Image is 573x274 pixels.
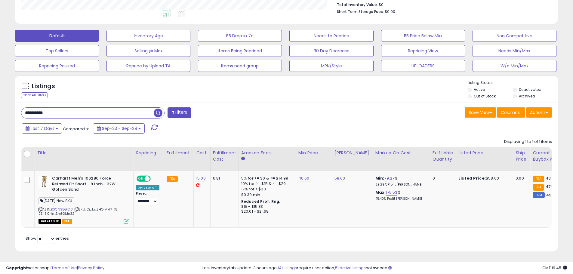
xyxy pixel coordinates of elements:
button: Inventory Age [106,30,190,42]
button: Actions [526,107,552,118]
a: 15.00 [196,175,206,181]
b: Listed Price: [458,175,486,181]
button: Default [15,30,99,42]
p: 45.40% Profit [PERSON_NAME] [375,197,425,201]
button: Sep-23 - Sep-29 [93,123,145,134]
button: Needs to Reprice [289,30,373,42]
div: $15 - $15.83 [241,204,291,209]
small: FBA [167,176,178,182]
div: Markup on Cost [375,150,427,156]
span: [DATE] New SKU [39,197,74,204]
a: 58.00 [334,175,345,181]
div: Title [37,150,131,156]
a: 51 active listings [335,265,366,271]
div: % [375,190,425,201]
button: Filters [168,107,191,118]
li: $0 [337,1,547,8]
a: 40.60 [298,175,310,181]
b: Carhartt Men's 106280 Force Relaxed Fit Short - 9 Inch - 32W - Golden Sand [52,176,125,194]
img: 31hRh7n0AWL._SL40_.jpg [39,176,51,188]
span: Show: entries [26,236,69,241]
div: % [375,176,425,187]
button: W/o Min/Max [473,60,556,72]
label: Deactivated [519,87,541,92]
th: The percentage added to the cost of goods (COGS) that forms the calculator for Min & Max prices. [373,147,430,171]
div: Min Price [298,150,329,156]
div: 17% for > $20 [241,186,291,192]
p: 29.29% Profit [PERSON_NAME] [375,183,425,187]
button: Last 7 Days [22,123,62,134]
b: Max: [375,189,386,195]
div: Listed Price [458,150,510,156]
b: Total Inventory Value: [337,2,378,7]
div: Displaying 1 to 1 of 1 items [504,139,552,145]
div: $20.01 - $21.68 [241,209,291,214]
button: Repricing View [381,45,465,57]
span: 2025-10-7 19:45 GMT [542,265,567,271]
div: Current Buybox Price [533,150,564,162]
button: Needs Min/Max [473,45,556,57]
span: FBA [62,219,72,224]
span: 45.44 [546,192,558,198]
b: Min: [375,175,384,181]
small: FBA [533,184,544,191]
button: MPN/Style [289,60,373,72]
div: Fulfillment Cost [213,150,236,162]
button: UPLOADERS [381,60,465,72]
span: Sep-23 - Sep-29 [102,125,137,131]
span: OFF [150,176,159,181]
div: Amazon Fees [241,150,293,156]
label: Out of Stock [474,94,496,99]
div: Repricing [136,150,162,156]
button: Non Competitive [473,30,556,42]
span: Compared to: [63,126,91,132]
button: Repricing Paused [15,60,99,72]
div: Cost [196,150,208,156]
button: Reprice by Upload TA [106,60,190,72]
div: Last InventoryLab Update: 3 hours ago, require user action, not synced. [202,265,567,271]
button: Items need group [198,60,282,72]
div: Clear All Filters [21,92,48,98]
div: 0 [433,176,451,181]
span: All listings that are currently out of stock and unavailable for purchase on Amazon [39,219,61,224]
button: 30 Day Decrease [289,45,373,57]
button: Save View [465,107,496,118]
small: FBA [533,176,544,182]
button: Selling @ Max [106,45,190,57]
button: Columns [497,107,525,118]
button: BB Drop in 7d [198,30,282,42]
label: Active [474,87,485,92]
strong: Copyright [6,265,28,271]
span: 43.44 [546,175,557,181]
div: Fulfillment [167,150,191,156]
button: Items Being Repriced [198,45,282,57]
span: | SKU: Dicks:SHO:MH:7-15-25:15:CrhrtShrtGldn32 [39,207,119,216]
div: $0.30 min [241,192,291,198]
span: Columns [501,109,520,115]
div: 0.00 [516,176,525,181]
div: Fulfillable Quantity [433,150,453,162]
div: Preset: [136,192,159,205]
a: 141 listings [278,265,297,271]
a: Privacy Policy [78,265,104,271]
button: BB Price Below Min [381,30,465,42]
span: ON [137,176,145,181]
div: Ship Price [516,150,528,162]
small: Amazon Fees. [241,156,245,162]
div: ASIN: [39,176,129,223]
span: Last 7 Days [31,125,54,131]
span: 47.62 [546,184,556,189]
a: 79.27 [384,175,394,181]
button: Top Sellers [15,45,99,57]
div: $58.00 [458,176,508,181]
div: 5% for >= $0 & <= $14.99 [241,176,291,181]
b: Reduced Prof. Rng. [241,199,281,204]
h5: Listings [32,82,55,91]
a: 175.53 [386,189,397,195]
label: Archived [519,94,535,99]
a: Terms of Use [51,265,77,271]
span: $0.00 [385,9,395,14]
div: seller snap | | [6,265,104,271]
div: 10% for >= $15 & <= $20 [241,181,291,186]
p: Listing States: [468,80,558,86]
